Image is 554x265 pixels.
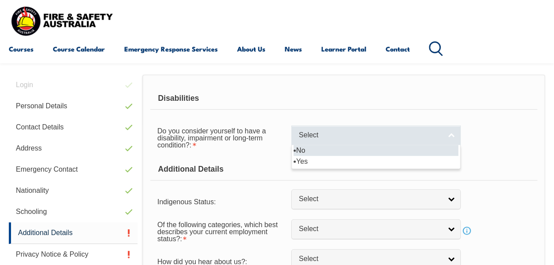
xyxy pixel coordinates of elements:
span: Select [299,195,442,204]
span: Of the following categories, which best describes your current employment status?: [157,221,278,243]
a: Personal Details [9,96,138,117]
span: Indigenous Status: [157,198,216,206]
a: Emergency Response Services [124,38,218,59]
div: Do you consider yourself to have a disability, impairment or long-term condition? is required. [150,121,291,153]
span: Select [299,254,442,264]
a: Info [461,225,473,237]
a: Additional Details [9,222,138,244]
a: Contact [386,38,410,59]
a: Learner Portal [321,38,366,59]
a: Schooling [9,201,138,222]
a: Privacy Notice & Policy [9,244,138,265]
a: Emergency Contact [9,159,138,180]
a: Address [9,138,138,159]
a: Course Calendar [53,38,105,59]
a: Nationality [9,180,138,201]
a: Contact Details [9,117,138,138]
a: News [285,38,302,59]
span: Select [299,131,442,140]
a: Courses [9,38,33,59]
span: Do you consider yourself to have a disability, impairment or long-term condition?: [157,127,266,149]
div: Disabilities [150,88,537,110]
div: Of the following categories, which best describes your current employment status? is required. [150,215,291,247]
li: Yes [294,156,458,167]
span: Select [299,225,442,234]
li: No [294,145,458,156]
a: About Us [237,38,265,59]
div: Additional Details [150,158,537,180]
